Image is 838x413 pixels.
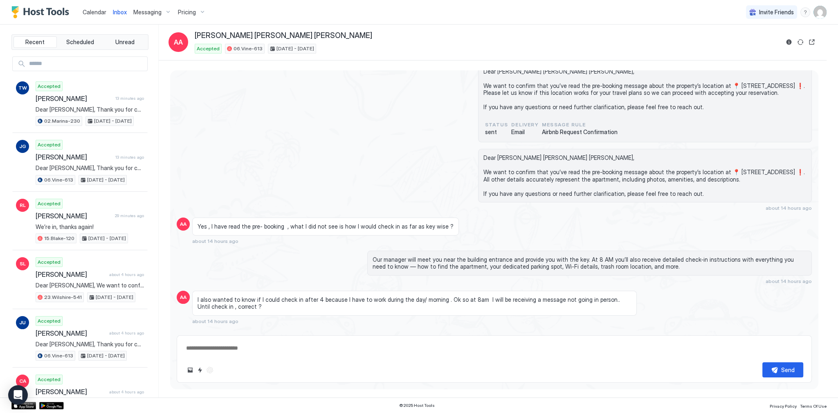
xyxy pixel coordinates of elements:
span: 23.Wilshire-541 [44,294,82,301]
span: AA [174,37,183,47]
div: User profile [813,6,827,19]
span: AA [180,294,186,301]
span: © 2025 Host Tools [399,403,435,408]
span: Accepted [38,141,61,148]
span: Messaging [133,9,162,16]
span: about 4 hours ago [109,330,144,336]
span: JG [19,143,26,150]
a: App Store [11,402,36,409]
span: [DATE] - [DATE] [87,176,125,184]
span: [DATE] - [DATE] [88,235,126,242]
a: Inbox [113,8,127,16]
span: Dear [PERSON_NAME], Thank you for choosing to stay at our apartment. We hope you’ve enjoyed every... [36,164,144,172]
span: about 14 hours ago [192,238,238,244]
span: Scheduled [66,38,94,46]
span: We’re in, thanks again! [36,223,144,231]
button: Recent [13,36,57,48]
button: Scheduled [58,36,102,48]
span: [PERSON_NAME] [PERSON_NAME] [PERSON_NAME] [195,31,372,40]
span: Invite Friends [759,9,794,16]
button: Upload image [185,365,195,375]
span: Accepted [197,45,220,52]
span: 06.Vine-613 [44,352,73,359]
span: 06.Vine-613 [44,176,73,184]
button: Reservation information [784,37,794,47]
a: Terms Of Use [800,401,827,410]
span: 13 minutes ago [115,155,144,160]
span: Pricing [178,9,196,16]
span: about 14 hours ago [766,278,812,284]
span: JU [19,319,26,326]
div: menu [800,7,810,17]
input: Input Field [26,57,147,71]
span: Airbnb Request Confirmation [542,128,618,136]
span: about 14 hours ago [766,205,812,211]
span: 13 minutes ago [115,96,144,101]
span: I also wanted to know if I could check in after 4 because I have to work during the day/ morning ... [198,296,631,310]
div: Send [781,366,795,374]
span: RL [20,202,26,209]
span: Unread [115,38,135,46]
span: 06.Vine-613 [234,45,263,52]
span: Dear [PERSON_NAME], Thank you for choosing to stay at our apartment. 📅 I’d like to confirm your r... [36,341,144,348]
span: about 4 hours ago [109,272,144,277]
div: Open Intercom Messenger [8,385,28,405]
span: [DATE] - [DATE] [96,294,133,301]
span: 15.Blake-120 [44,235,74,242]
button: Send [762,362,803,377]
span: about 14 hours ago [192,318,238,324]
span: [PERSON_NAME] [36,329,106,337]
span: [PERSON_NAME] [36,94,112,103]
a: Google Play Store [39,402,64,409]
span: Accepted [38,376,61,383]
span: Accepted [38,83,61,90]
span: [DATE] - [DATE] [276,45,314,52]
span: Yes , I have read the pre- booking , what I did not see is how I would check in as far as key wise ? [198,223,454,230]
span: [PERSON_NAME] [36,212,112,220]
span: [PERSON_NAME] [36,153,112,161]
span: Calendar [83,9,106,16]
span: Dear [PERSON_NAME], We want to confirm that you’ve read the pre-booking message about the propert... [36,282,144,289]
span: Accepted [38,317,61,325]
span: [PERSON_NAME] [PERSON_NAME] [PERSON_NAME] : 06.Vine-613 ([DATE], [DATE] -- [DATE]): Airbnb: HM493... [483,32,807,111]
button: Open reservation [807,37,817,47]
span: CA [19,377,26,385]
span: [PERSON_NAME] [36,270,106,278]
span: Inbox [113,9,127,16]
span: TW [18,84,27,92]
span: Message Rule [542,121,618,128]
span: 29 minutes ago [115,213,144,218]
button: Sync reservation [795,37,805,47]
span: [PERSON_NAME] [36,388,106,396]
span: Our manager will meet you near the building entrance and provide you with the key. At 8 AM you’ll... [373,256,807,270]
span: status [485,121,508,128]
span: Dear [PERSON_NAME], Thank you for choosing to stay at our apartment. We hope you’ve enjoyed every... [36,106,144,113]
span: Accepted [38,258,61,266]
a: Calendar [83,8,106,16]
span: [DATE] - [DATE] [87,352,125,359]
a: Host Tools Logo [11,6,73,18]
span: sent [485,128,508,136]
span: about 4 hours ago [109,389,144,395]
span: Dear [PERSON_NAME] [PERSON_NAME] [PERSON_NAME], We want to confirm that you’ve read the pre-booki... [483,154,807,197]
div: tab-group [11,34,148,50]
span: AA [180,220,186,228]
a: Privacy Policy [770,401,797,410]
span: Privacy Policy [770,404,797,409]
span: SL [20,260,26,267]
button: Unread [103,36,146,48]
button: Quick reply [195,365,205,375]
span: Delivery [511,121,539,128]
span: 02.Marina-230 [44,117,80,125]
span: Email [511,128,539,136]
span: [DATE] - [DATE] [94,117,132,125]
span: Terms Of Use [800,404,827,409]
span: Accepted [38,200,61,207]
span: Recent [25,38,45,46]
